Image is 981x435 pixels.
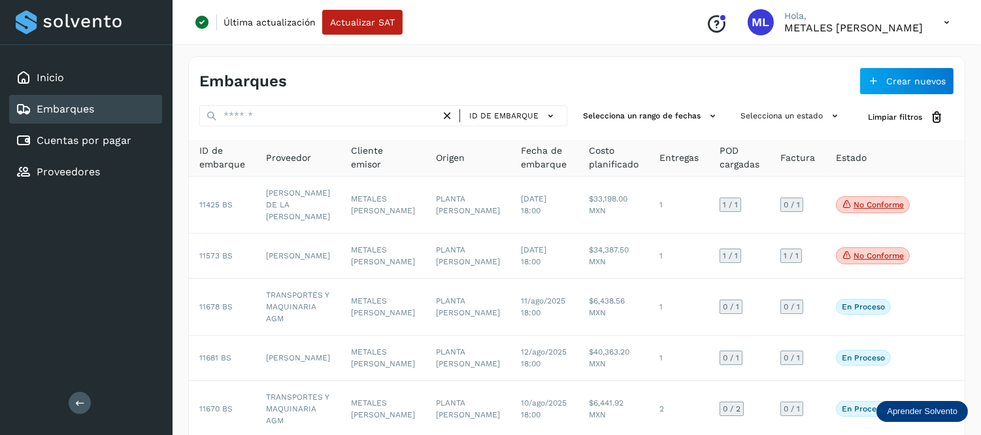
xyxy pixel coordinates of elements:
span: POD cargadas [720,144,759,171]
button: Selecciona un rango de fechas [578,105,725,127]
button: Actualizar SAT [322,10,403,35]
span: 0 / 2 [723,405,740,413]
p: No conforme [854,251,904,260]
span: [DATE] 18:00 [521,245,546,266]
button: Selecciona un estado [735,105,847,127]
p: METALES LOZANO [784,22,923,34]
td: $33,198.00 MXN [578,177,649,234]
button: Limpiar filtros [857,105,954,130]
span: ID de embarque [199,144,245,171]
td: PLANTA [PERSON_NAME] [425,336,510,381]
td: METALES [PERSON_NAME] [341,234,425,279]
td: METALES [PERSON_NAME] [341,177,425,234]
span: Actualizar SAT [330,18,395,27]
span: 10/ago/2025 18:00 [521,398,567,419]
span: 0 / 1 [784,201,800,209]
span: 0 / 1 [723,303,739,311]
span: 0 / 1 [784,405,800,413]
span: 0 / 1 [784,303,800,311]
span: 11670 BS [199,404,233,413]
td: [PERSON_NAME] [256,336,341,381]
p: Aprender Solvento [887,406,957,417]
span: ID de embarque [469,110,539,122]
div: Cuentas por pagar [9,126,162,155]
p: En proceso [842,353,885,362]
span: [DATE] 18:00 [521,194,546,215]
span: Origen [436,151,465,165]
p: Última actualización [224,16,316,28]
a: Embarques [37,103,94,115]
td: METALES [PERSON_NAME] [341,336,425,381]
span: 0 / 1 [784,354,800,362]
div: Aprender Solvento [876,401,968,422]
td: PLANTA [PERSON_NAME] [425,177,510,234]
a: Cuentas por pagar [37,134,131,147]
span: 0 / 1 [723,354,739,362]
span: Cliente emisor [351,144,415,171]
span: 11681 BS [199,353,231,362]
p: En proceso [842,302,885,311]
td: [PERSON_NAME] DE LA [PERSON_NAME] [256,177,341,234]
span: 11678 BS [199,302,233,311]
span: Factura [780,151,815,165]
div: Proveedores [9,158,162,186]
td: 1 [649,336,709,381]
td: METALES [PERSON_NAME] [341,279,425,336]
p: Hola, [784,10,923,22]
span: 1 / 1 [723,252,738,260]
td: PLANTA [PERSON_NAME] [425,279,510,336]
p: En proceso [842,404,885,413]
div: Inicio [9,63,162,92]
td: 1 [649,177,709,234]
span: 11425 BS [199,200,233,209]
button: ID de embarque [465,107,561,126]
span: Costo planificado [589,144,639,171]
td: [PERSON_NAME] [256,234,341,279]
td: TRANSPORTES Y MAQUINARIA AGM [256,279,341,336]
p: No conforme [854,200,904,209]
td: $6,438.56 MXN [578,279,649,336]
button: Crear nuevos [859,67,954,95]
span: 1 / 1 [723,201,738,209]
span: Fecha de embarque [521,144,568,171]
span: 12/ago/2025 18:00 [521,347,567,368]
h4: Embarques [199,72,287,91]
td: PLANTA [PERSON_NAME] [425,234,510,279]
td: $40,363.20 MXN [578,336,649,381]
span: Estado [836,151,867,165]
span: 11/ago/2025 18:00 [521,296,565,317]
span: Limpiar filtros [868,111,922,123]
div: Embarques [9,95,162,124]
span: Crear nuevos [886,77,946,86]
span: Entregas [659,151,699,165]
td: 1 [649,234,709,279]
td: $34,387.50 MXN [578,234,649,279]
a: Proveedores [37,165,100,178]
span: 11573 BS [199,251,233,260]
span: Proveedor [266,151,311,165]
span: 1 / 1 [784,252,799,260]
a: Inicio [37,71,64,84]
td: 1 [649,279,709,336]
